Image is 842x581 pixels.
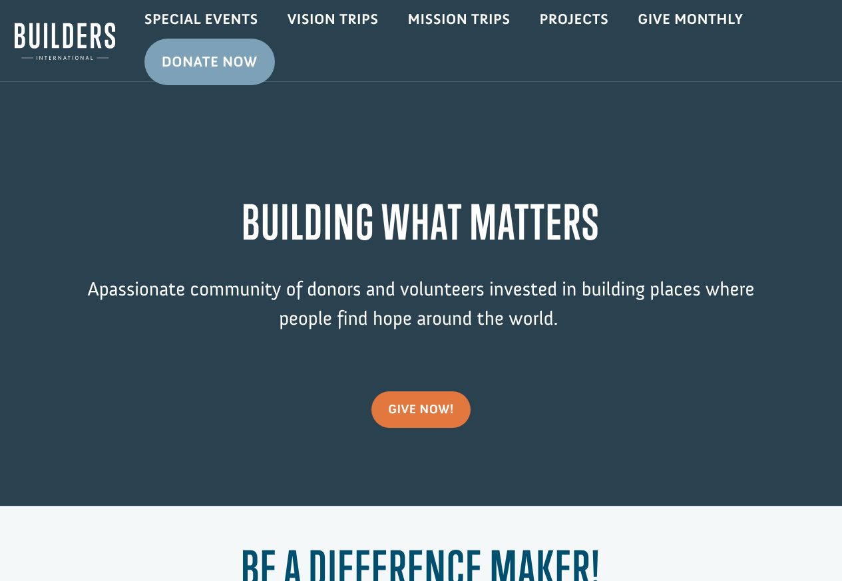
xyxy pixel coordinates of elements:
[371,391,471,429] a: give now!
[15,21,115,62] img: Builders International
[85,275,758,353] p: passionate community of donors and volunteers invested in building places where people find hope ...
[87,277,99,301] span: A
[144,39,275,85] a: Donate Now
[85,194,758,256] h1: BUILDING WHAT MATTERS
